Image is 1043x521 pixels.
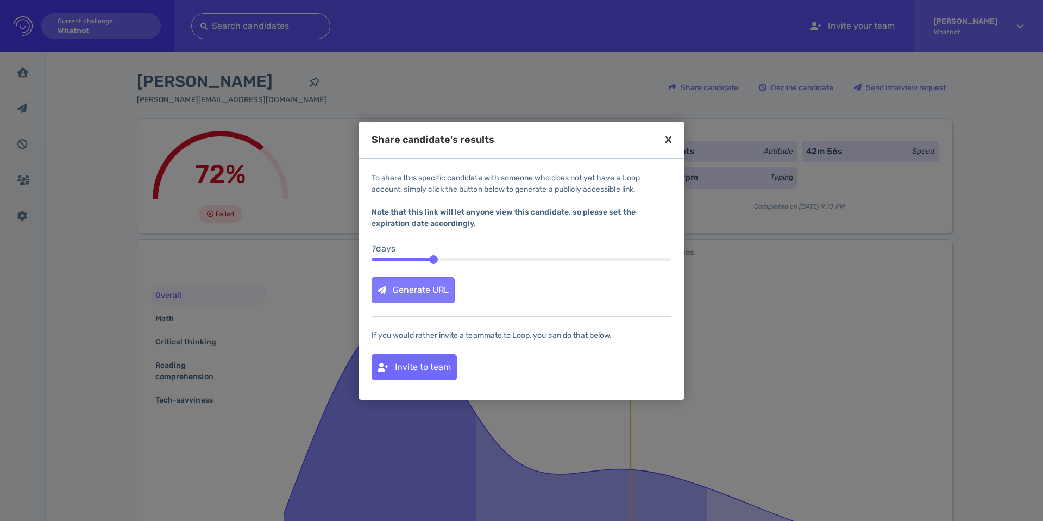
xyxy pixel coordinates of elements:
[372,278,454,303] div: Generate URL
[372,172,671,229] div: To share this specific candidate with someone who does not yet have a Loop account, simply click ...
[372,330,671,341] div: If you would rather invite a teammate to Loop, you can do that below.
[372,354,457,380] button: Invite to team
[372,242,671,255] div: 7 day s
[372,135,494,145] div: Share candidate's results
[372,355,456,380] div: Invite to team
[372,208,636,228] b: Note that this link will let anyone view this candidate, so please set the expiration date accord...
[372,277,455,303] button: Generate URL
